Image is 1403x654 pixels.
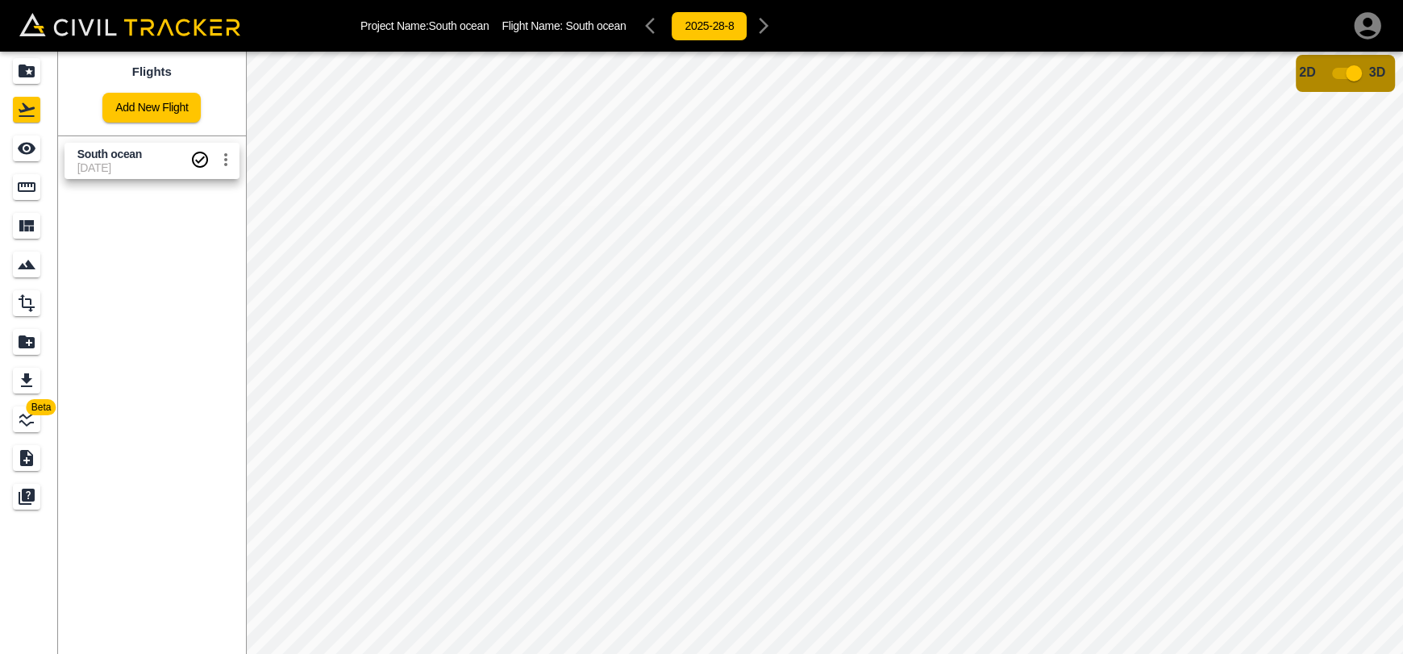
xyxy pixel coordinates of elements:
p: Flight Name: [502,19,626,32]
span: South ocean [565,19,626,32]
span: 2D [1299,65,1315,79]
button: 2025-28-8 [671,11,747,41]
img: Civil Tracker [19,13,240,35]
span: 3D [1369,65,1385,79]
p: Project Name: South ocean [360,19,489,32]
